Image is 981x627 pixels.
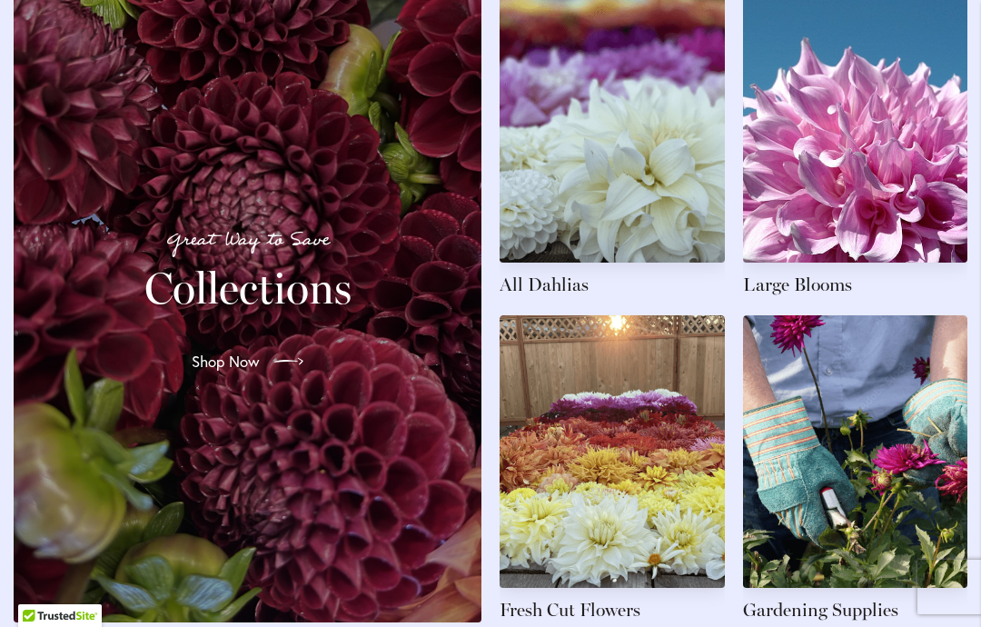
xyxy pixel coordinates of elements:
a: Shop Now [177,336,318,387]
span: Shop Now [192,351,260,373]
h2: Collections [35,263,460,313]
p: Great Way to Save [35,225,460,255]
